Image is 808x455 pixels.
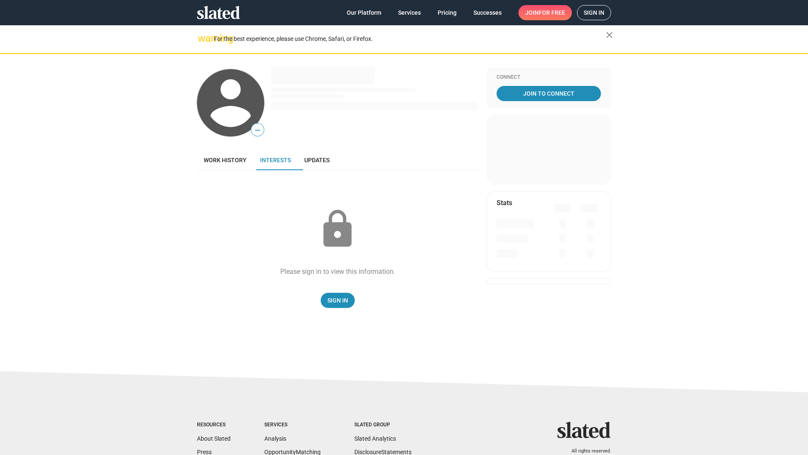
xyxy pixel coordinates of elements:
[391,5,428,20] a: Services
[584,5,604,20] span: Sign in
[340,5,388,20] a: Our Platform
[398,5,421,20] span: Services
[316,208,359,250] mat-icon: lock
[354,422,412,428] div: Slated Group
[497,86,601,101] a: Join To Connect
[204,157,247,163] span: Work history
[497,74,601,81] div: Connect
[321,293,355,308] a: Sign In
[264,435,286,442] a: Analysis
[197,435,231,442] a: About Slated
[298,150,336,170] a: Updates
[431,5,463,20] a: Pricing
[473,5,502,20] span: Successes
[214,33,606,45] div: For the best experience, please use Chrome, Safari, or Firefox.
[354,435,396,442] a: Slated Analytics
[347,5,381,20] span: Our Platform
[525,5,565,20] span: Join
[604,30,614,40] mat-icon: close
[198,33,208,43] mat-icon: warning
[327,293,348,308] span: Sign In
[251,125,264,136] span: —
[498,86,599,101] span: Join To Connect
[539,5,565,20] span: for free
[264,422,321,428] div: Services
[197,150,253,170] a: Work history
[497,198,512,207] mat-card-title: Stats
[577,5,611,20] a: Sign in
[518,5,572,20] a: Joinfor free
[438,5,457,20] span: Pricing
[467,5,508,20] a: Successes
[253,150,298,170] a: Interests
[197,422,231,428] div: Resources
[304,157,330,163] span: Updates
[280,267,395,276] div: Please sign in to view this information.
[260,157,291,163] span: Interests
